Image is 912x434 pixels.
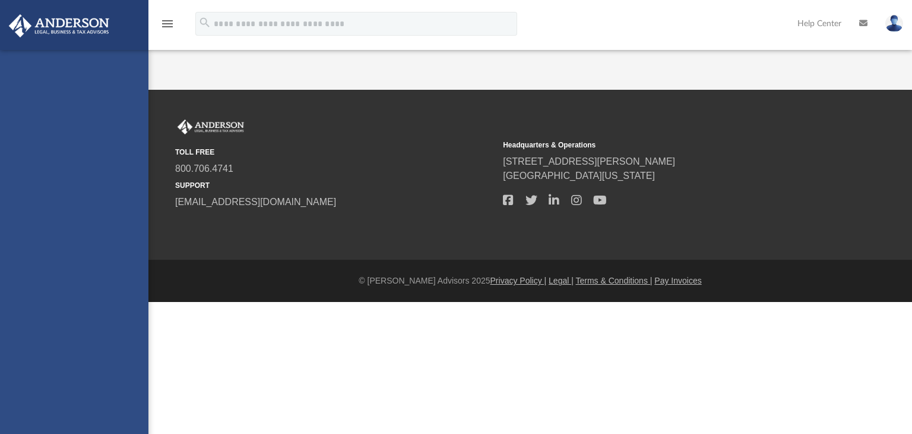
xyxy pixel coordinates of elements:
[175,180,495,191] small: SUPPORT
[503,140,822,150] small: Headquarters & Operations
[198,16,211,29] i: search
[503,171,655,181] a: [GEOGRAPHIC_DATA][US_STATE]
[5,14,113,37] img: Anderson Advisors Platinum Portal
[175,119,246,135] img: Anderson Advisors Platinum Portal
[160,17,175,31] i: menu
[148,275,912,287] div: © [PERSON_NAME] Advisors 2025
[175,197,336,207] a: [EMAIL_ADDRESS][DOMAIN_NAME]
[503,156,675,166] a: [STREET_ADDRESS][PERSON_NAME]
[175,163,233,174] a: 800.706.4741
[549,276,574,285] a: Legal |
[885,15,903,32] img: User Pic
[654,276,701,285] a: Pay Invoices
[490,276,547,285] a: Privacy Policy |
[576,276,653,285] a: Terms & Conditions |
[175,147,495,158] small: TOLL FREE
[160,23,175,31] a: menu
